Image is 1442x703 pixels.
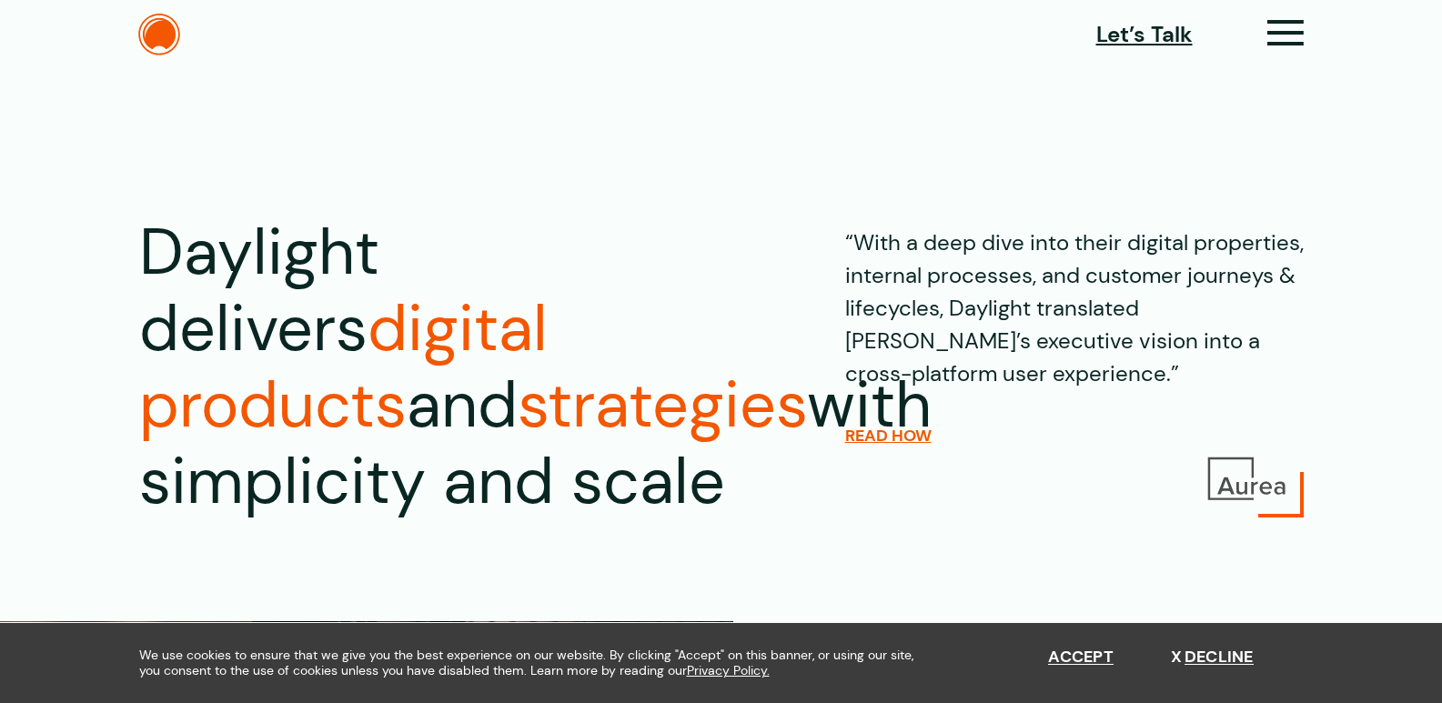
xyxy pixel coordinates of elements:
[1171,648,1254,668] button: Decline
[1048,648,1114,668] button: Accept
[139,648,931,678] span: We use cookies to ensure that we give you the best experience on our website. By clicking "Accept...
[139,215,725,520] h1: Daylight delivers and with simplicity and scale
[1096,18,1193,51] a: Let’s Talk
[687,663,770,678] a: Privacy Policy.
[139,287,548,447] span: digital products
[138,14,180,55] img: The Daylight Studio Logo
[1204,454,1290,504] img: Aurea Logo
[518,364,807,447] span: strategies
[845,215,1304,390] p: “With a deep dive into their digital properties, internal processes, and customer journeys & life...
[845,426,932,446] a: READ HOW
